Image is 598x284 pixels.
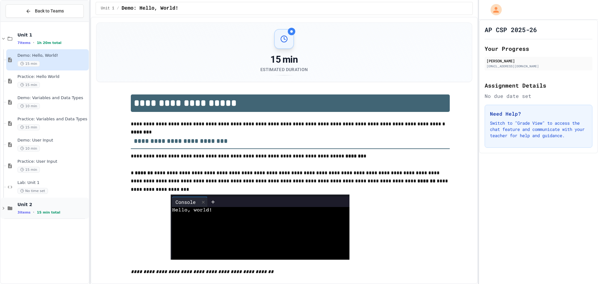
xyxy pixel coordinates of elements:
[486,58,591,64] div: [PERSON_NAME]
[17,41,31,45] span: 7 items
[260,54,308,65] div: 15 min
[17,188,48,194] span: No time set
[17,61,40,67] span: 15 min
[260,66,308,73] div: Estimated Duration
[17,146,40,152] span: 10 min
[485,25,537,34] h1: AP CSP 2025-26
[490,110,587,118] h3: Need Help?
[33,210,34,215] span: •
[17,32,88,38] span: Unit 1
[37,41,61,45] span: 1h 20m total
[485,44,592,53] h2: Your Progress
[17,53,88,58] span: Demo: Hello, World!
[17,117,88,122] span: Practice: Variables and Data Types
[37,210,60,214] span: 15 min total
[121,5,178,12] span: Demo: Hello, World!
[17,210,31,214] span: 3 items
[484,2,503,17] div: My Account
[35,8,64,14] span: Back to Teams
[17,95,88,101] span: Demo: Variables and Data Types
[485,81,592,90] h2: Assignment Details
[490,120,587,139] p: Switch to "Grade View" to access the chat feature and communicate with your teacher for help and ...
[17,124,40,130] span: 15 min
[101,6,114,11] span: Unit 1
[6,4,84,18] button: Back to Teams
[17,138,88,143] span: Demo: User Input
[17,103,40,109] span: 10 min
[117,6,119,11] span: /
[485,92,592,100] div: No due date set
[17,74,88,79] span: Practice: Hello World
[33,40,34,45] span: •
[17,82,40,88] span: 15 min
[17,159,88,164] span: Practice: User Input
[486,64,591,69] div: [EMAIL_ADDRESS][DOMAIN_NAME]
[17,167,40,173] span: 15 min
[17,180,88,185] span: Lab: Unit 1
[17,202,88,207] span: Unit 2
